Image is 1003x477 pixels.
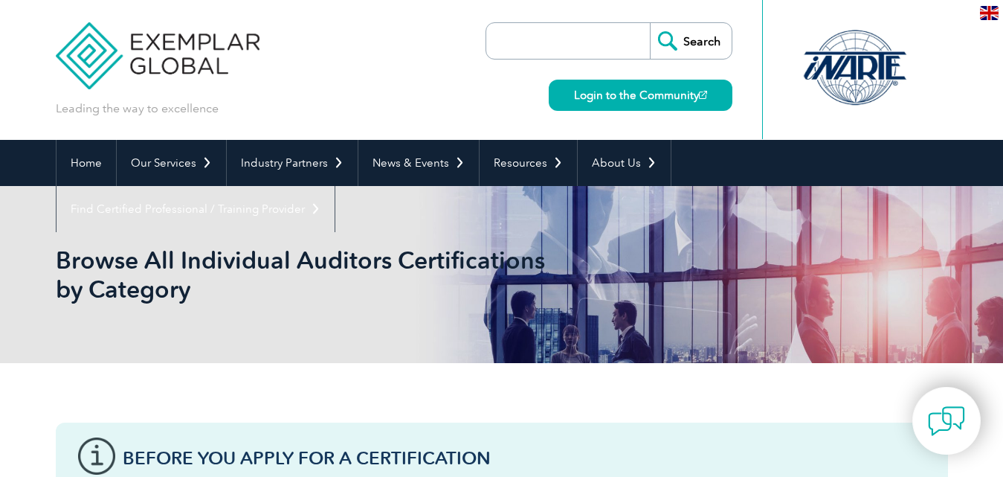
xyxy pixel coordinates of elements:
[928,403,965,440] img: contact-chat.png
[549,80,732,111] a: Login to the Community
[699,91,707,99] img: open_square.png
[117,140,226,186] a: Our Services
[358,140,479,186] a: News & Events
[56,246,627,304] h1: Browse All Individual Auditors Certifications by Category
[123,449,926,467] h3: Before You Apply For a Certification
[578,140,671,186] a: About Us
[650,23,732,59] input: Search
[980,6,999,20] img: en
[56,100,219,117] p: Leading the way to excellence
[57,186,335,232] a: Find Certified Professional / Training Provider
[480,140,577,186] a: Resources
[227,140,358,186] a: Industry Partners
[57,140,116,186] a: Home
